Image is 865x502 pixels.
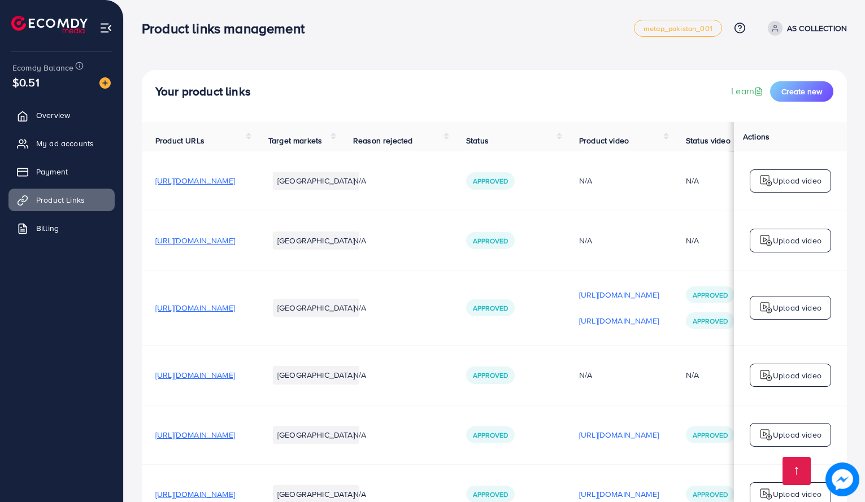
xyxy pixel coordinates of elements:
[579,314,659,328] p: [URL][DOMAIN_NAME]
[8,160,115,183] a: Payment
[36,110,70,121] span: Overview
[466,135,489,146] span: Status
[36,194,85,206] span: Product Links
[693,290,728,300] span: Approved
[473,370,508,380] span: Approved
[579,235,659,246] div: N/A
[579,288,659,302] p: [URL][DOMAIN_NAME]
[473,490,508,499] span: Approved
[759,428,773,442] img: logo
[353,135,412,146] span: Reason rejected
[142,20,314,37] h3: Product links management
[155,175,235,186] span: [URL][DOMAIN_NAME]
[155,369,235,381] span: [URL][DOMAIN_NAME]
[353,369,366,381] span: N/A
[155,235,235,246] span: [URL][DOMAIN_NAME]
[773,369,821,382] p: Upload video
[12,62,73,73] span: Ecomdy Balance
[770,81,833,102] button: Create new
[579,369,659,381] div: N/A
[8,104,115,126] a: Overview
[693,490,728,499] span: Approved
[36,138,94,149] span: My ad accounts
[759,369,773,382] img: logo
[759,234,773,247] img: logo
[773,301,821,315] p: Upload video
[12,74,40,90] span: $0.51
[579,175,659,186] div: N/A
[36,166,68,177] span: Payment
[773,234,821,247] p: Upload video
[825,462,859,496] img: image
[686,235,699,246] div: N/A
[36,222,59,234] span: Billing
[763,21,847,36] a: AS COLLECTION
[273,366,359,384] li: [GEOGRAPHIC_DATA]
[473,430,508,440] span: Approved
[8,189,115,211] a: Product Links
[743,131,770,142] span: Actions
[773,487,821,501] p: Upload video
[686,135,731,146] span: Status video
[787,21,847,35] p: AS COLLECTION
[155,488,235,500] span: [URL][DOMAIN_NAME]
[268,135,322,146] span: Target markets
[634,20,722,37] a: metap_pakistan_001
[8,217,115,239] a: Billing
[473,303,508,313] span: Approved
[759,487,773,501] img: logo
[155,429,235,440] span: [URL][DOMAIN_NAME]
[273,172,359,190] li: [GEOGRAPHIC_DATA]
[579,487,659,501] p: [URL][DOMAIN_NAME]
[686,175,699,186] div: N/A
[99,77,111,89] img: image
[644,25,712,32] span: metap_pakistan_001
[473,176,508,186] span: Approved
[686,369,699,381] div: N/A
[773,428,821,442] p: Upload video
[8,132,115,155] a: My ad accounts
[353,488,366,500] span: N/A
[273,232,359,250] li: [GEOGRAPHIC_DATA]
[99,21,112,34] img: menu
[11,16,88,33] img: logo
[155,302,235,313] span: [URL][DOMAIN_NAME]
[759,301,773,315] img: logo
[693,430,728,440] span: Approved
[693,316,728,326] span: Approved
[473,236,508,246] span: Approved
[353,235,366,246] span: N/A
[781,86,822,97] span: Create new
[353,175,366,186] span: N/A
[579,135,629,146] span: Product video
[579,428,659,442] p: [URL][DOMAIN_NAME]
[353,302,366,313] span: N/A
[155,135,205,146] span: Product URLs
[273,299,359,317] li: [GEOGRAPHIC_DATA]
[759,174,773,187] img: logo
[353,429,366,440] span: N/A
[155,85,251,99] h4: Your product links
[731,85,766,98] a: Learn
[773,174,821,187] p: Upload video
[273,426,359,444] li: [GEOGRAPHIC_DATA]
